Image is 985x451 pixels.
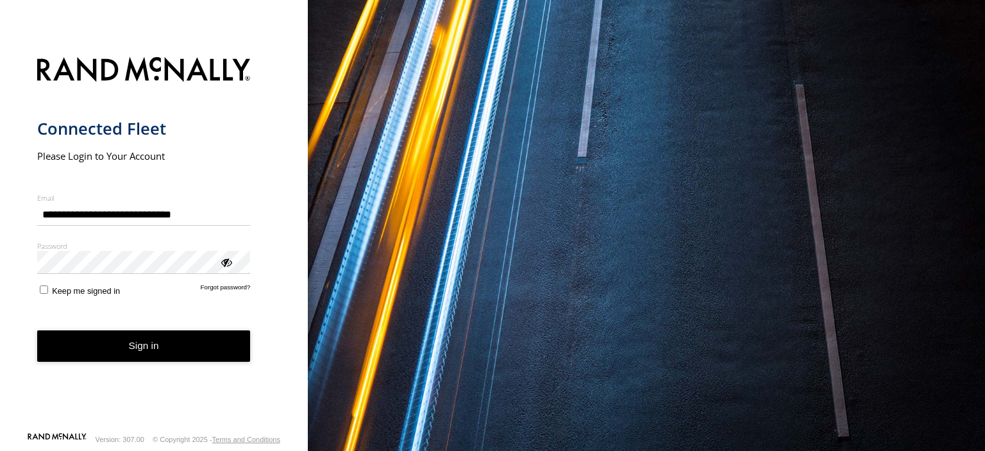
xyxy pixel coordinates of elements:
[52,286,120,296] span: Keep me signed in
[28,433,87,446] a: Visit our Website
[37,55,251,87] img: Rand McNally
[37,193,251,203] label: Email
[40,285,48,294] input: Keep me signed in
[153,436,280,443] div: © Copyright 2025 -
[37,149,251,162] h2: Please Login to Your Account
[37,49,271,432] form: main
[201,284,251,296] a: Forgot password?
[37,330,251,362] button: Sign in
[219,255,232,268] div: ViewPassword
[212,436,280,443] a: Terms and Conditions
[96,436,144,443] div: Version: 307.00
[37,118,251,139] h1: Connected Fleet
[37,241,251,251] label: Password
